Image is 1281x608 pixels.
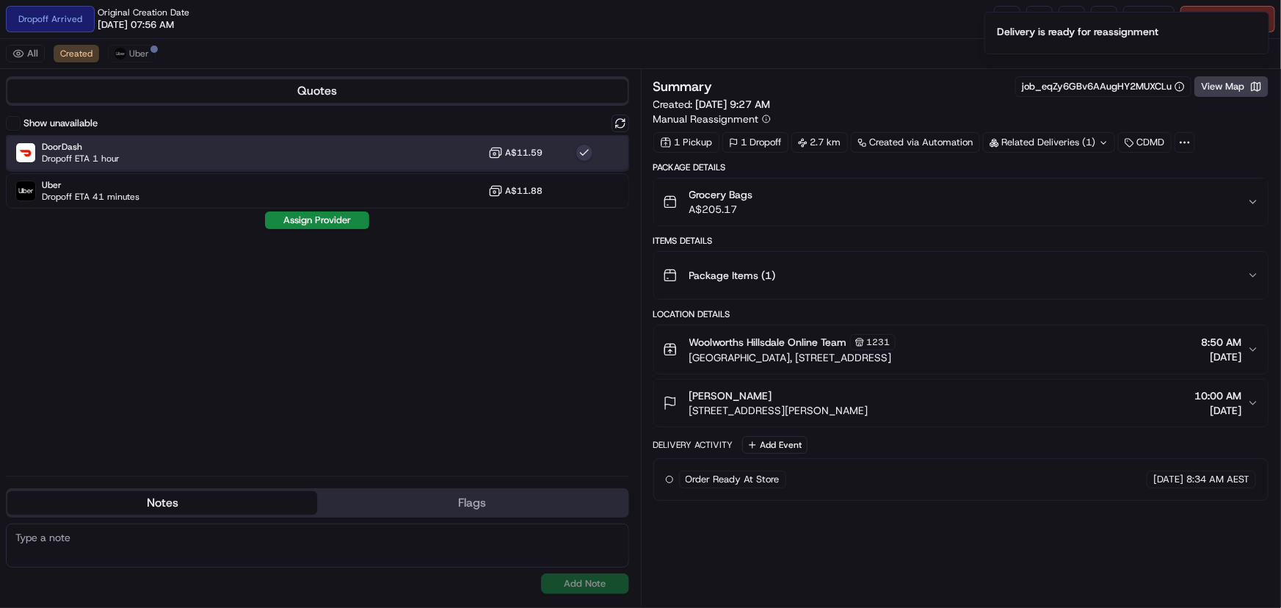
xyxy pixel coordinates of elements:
button: Uber [108,45,156,62]
span: Pylon [146,249,178,260]
button: Manual Reassignment [653,112,771,126]
span: A$11.59 [506,147,543,159]
span: [PERSON_NAME] [689,388,772,403]
span: Manual Reassignment [653,112,759,126]
p: Welcome 👋 [15,59,267,82]
a: Created via Automation [851,132,980,153]
span: Original Creation Date [98,7,189,18]
button: A$11.88 [488,184,543,198]
div: 📗 [15,214,26,226]
span: Woolworths Hillsdale Online Team [689,335,847,350]
span: DoorDash [42,141,120,153]
div: Related Deliveries (1) [983,132,1115,153]
input: Clear [38,95,242,110]
span: A$205.17 [689,202,753,217]
button: Package Items (1) [654,252,1269,299]
div: CDMD [1118,132,1172,153]
img: Nash [15,15,44,44]
button: Grocery BagsA$205.17 [654,178,1269,225]
h3: Summary [653,80,713,93]
button: All [6,45,45,62]
div: We're available if you need us! [50,155,186,167]
button: Flags [317,491,627,515]
button: Assign Provider [265,211,369,229]
label: Show unavailable [23,117,98,130]
span: [GEOGRAPHIC_DATA], [STREET_ADDRESS] [689,350,896,365]
button: Add Event [742,436,808,454]
div: 💻 [124,214,136,226]
div: 1 Dropoff [722,132,788,153]
span: Grocery Bags [689,187,753,202]
span: Created [60,48,92,59]
div: Location Details [653,308,1269,320]
div: Delivery is ready for reassignment [997,24,1158,39]
span: Dropoff ETA 41 minutes [42,191,139,203]
img: Uber [16,181,35,200]
div: Items Details [653,235,1269,247]
button: [PERSON_NAME][STREET_ADDRESS][PERSON_NAME]10:00 AM[DATE] [654,380,1269,427]
button: Start new chat [250,145,267,162]
div: Package Details [653,162,1269,173]
button: View Map [1194,76,1269,97]
span: Uber [42,179,139,191]
span: 8:50 AM [1201,335,1241,350]
span: 8:34 AM AEST [1186,473,1249,486]
span: [DATE] 07:56 AM [98,18,174,32]
span: [DATE] [1201,350,1241,364]
span: Dropoff ETA 1 hour [42,153,120,164]
span: Order Ready At Store [686,473,780,486]
span: Knowledge Base [29,213,112,228]
a: 📗Knowledge Base [9,207,118,234]
span: [STREET_ADDRESS][PERSON_NAME] [689,403,868,418]
span: Package Items ( 1 ) [689,268,776,283]
span: [DATE] [1194,403,1241,418]
span: Uber [129,48,149,59]
span: Created: [653,97,771,112]
div: 2.7 km [791,132,848,153]
span: 10:00 AM [1194,388,1241,403]
img: DoorDash [16,143,35,162]
div: Delivery Activity [653,439,733,451]
button: Quotes [7,79,628,103]
button: job_eqZy6GBv6AAugHY2MUXCLu [1022,80,1185,93]
button: Woolworths Hillsdale Online Team1231[GEOGRAPHIC_DATA], [STREET_ADDRESS]8:50 AM[DATE] [654,325,1269,374]
button: A$11.59 [488,145,543,160]
a: 💻API Documentation [118,207,242,234]
div: 1 Pickup [653,132,719,153]
button: Created [54,45,99,62]
span: [DATE] [1153,473,1183,486]
img: uber-new-logo.jpeg [115,48,126,59]
a: Powered byPylon [104,248,178,260]
span: A$11.88 [506,185,543,197]
span: 1231 [867,336,890,348]
button: Notes [7,491,317,515]
span: [DATE] 9:27 AM [696,98,771,111]
div: Start new chat [50,140,241,155]
span: API Documentation [139,213,236,228]
img: 1736555255976-a54dd68f-1ca7-489b-9aae-adbdc363a1c4 [15,140,41,167]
